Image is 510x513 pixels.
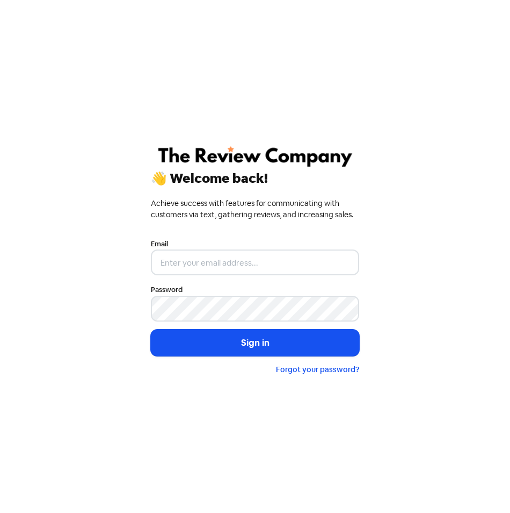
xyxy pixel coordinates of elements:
[151,239,168,250] label: Email
[151,172,359,185] div: 👋 Welcome back!
[151,250,359,275] input: Enter your email address...
[151,198,359,220] div: Achieve success with features for communicating with customers via text, gathering reviews, and i...
[276,365,359,374] a: Forgot your password?
[151,284,183,295] label: Password
[151,330,359,357] button: Sign in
